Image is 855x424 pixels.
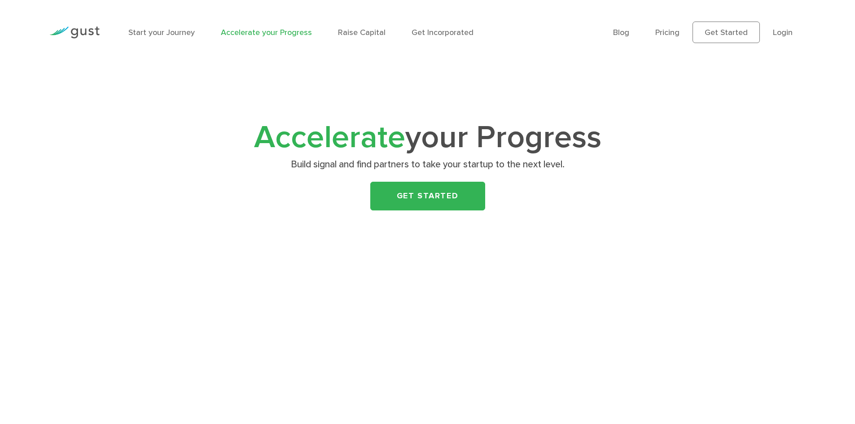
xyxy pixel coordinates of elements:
a: Get Started [370,182,485,210]
a: Pricing [655,28,680,37]
a: Blog [613,28,629,37]
a: Start your Journey [128,28,195,37]
span: Accelerate [254,118,405,156]
a: Get Incorporated [412,28,474,37]
a: Raise Capital [338,28,386,37]
a: Get Started [693,22,760,43]
a: Login [773,28,793,37]
a: Accelerate your Progress [221,28,312,37]
img: Gust Logo [49,26,100,39]
h1: your Progress [250,123,605,152]
p: Build signal and find partners to take your startup to the next level. [254,158,601,171]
